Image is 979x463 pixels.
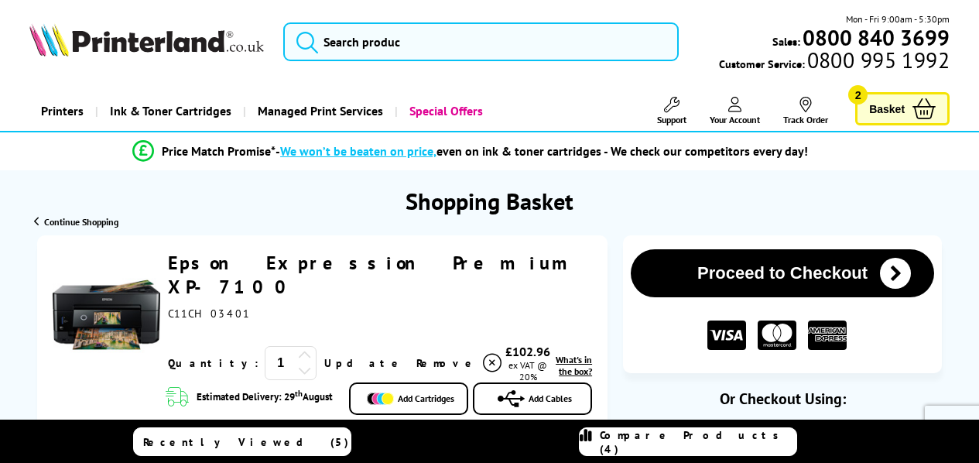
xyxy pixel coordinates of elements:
a: Recently Viewed (5) [133,427,351,456]
span: Compare Products (4) [600,428,796,456]
span: Continue Shopping [44,216,118,228]
span: Quantity: [168,356,258,370]
a: lnk_inthebox [552,354,592,377]
span: Support [657,114,686,125]
a: Basket 2 [855,92,950,125]
a: Update [324,356,404,370]
a: Ink & Toner Cartridges [95,91,243,131]
a: Delete item from your basket [416,352,504,375]
a: Special Offers [395,91,495,131]
img: MASTER CARD [758,321,796,351]
div: - even on ink & toner cartridges - We check our competitors every day! [276,143,808,159]
span: Customer Service: [719,53,950,71]
span: Add Cables [529,393,572,404]
a: Printerland Logo [29,23,264,60]
a: Epson Expression Premium XP-7100 [168,251,581,299]
a: Support [657,97,686,125]
img: Epson Expression Premium XP-7100 [53,261,160,369]
b: 0800 840 3699 [803,23,950,52]
span: Add Cartridges [398,393,454,404]
a: Printers [29,91,95,131]
a: Managed Print Services [243,91,395,131]
button: Proceed to Checkout [631,249,934,297]
a: Compare Products (4) [579,427,797,456]
span: Your Account [710,114,760,125]
span: Basket [869,98,905,119]
a: Track Order [783,97,828,125]
h1: Shopping Basket [406,186,573,216]
img: Add Cartridges [367,393,394,405]
div: £102.96 [504,344,552,359]
span: C11CH03401 [168,307,250,321]
div: Or Checkout Using: [623,389,942,409]
span: ex VAT @ 20% [508,359,547,382]
span: 2 [848,85,868,105]
span: Ink & Toner Cartridges [110,91,231,131]
sup: th [295,388,303,399]
span: 0800 995 1992 [805,53,950,67]
li: modal_Promise [8,138,933,165]
span: What's in the box? [556,354,592,377]
span: Remove [416,356,478,370]
span: Mon - Fri 9:00am - 5:30pm [846,12,950,26]
span: Recently Viewed (5) [143,435,349,449]
img: American Express [808,321,847,351]
span: We won’t be beaten on price, [280,143,436,159]
span: Sales: [772,34,800,49]
a: Continue Shopping [34,216,118,228]
span: Estimated Delivery: 29 August [197,388,333,410]
img: VISA [707,321,746,351]
a: Your Account [710,97,760,125]
input: Search produc [283,22,679,61]
span: Price Match Promise* [162,143,276,159]
a: 0800 840 3699 [800,30,950,45]
img: Printerland Logo [29,23,264,57]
